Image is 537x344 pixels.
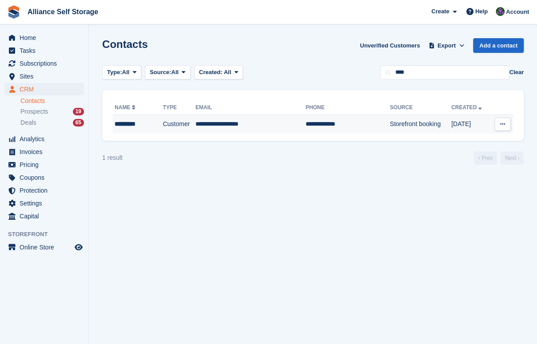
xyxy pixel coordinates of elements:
[20,184,73,197] span: Protection
[20,171,73,184] span: Coupons
[390,101,451,115] th: Source
[20,97,84,105] a: Contacts
[390,115,451,134] td: Storefront booking
[4,210,84,222] a: menu
[150,68,171,77] span: Source:
[4,241,84,253] a: menu
[102,153,123,162] div: 1 result
[199,69,223,75] span: Created:
[20,119,36,127] span: Deals
[4,57,84,70] a: menu
[24,4,102,19] a: Alliance Self Storage
[506,8,529,16] span: Account
[20,241,73,253] span: Online Store
[73,242,84,253] a: Preview store
[4,32,84,44] a: menu
[224,69,231,75] span: All
[20,146,73,158] span: Invoices
[4,44,84,57] a: menu
[4,83,84,95] a: menu
[20,32,73,44] span: Home
[4,70,84,83] a: menu
[475,7,488,16] span: Help
[431,7,449,16] span: Create
[306,101,390,115] th: Phone
[4,158,84,171] a: menu
[171,68,179,77] span: All
[4,184,84,197] a: menu
[4,146,84,158] a: menu
[163,101,195,115] th: Type
[509,68,524,77] button: Clear
[102,38,148,50] h1: Contacts
[20,83,73,95] span: CRM
[20,210,73,222] span: Capital
[7,5,20,19] img: stora-icon-8386f47178a22dfd0bd8f6a31ec36ba5ce8667c1dd55bd0f319d3a0aa187defe.svg
[20,118,84,127] a: Deals 65
[8,230,88,239] span: Storefront
[20,44,73,57] span: Tasks
[20,158,73,171] span: Pricing
[20,70,73,83] span: Sites
[438,41,456,50] span: Export
[115,104,137,111] a: Name
[4,197,84,210] a: menu
[20,133,73,145] span: Analytics
[356,38,423,53] a: Unverified Customers
[501,151,524,165] a: Next
[472,151,525,165] nav: Page
[4,133,84,145] a: menu
[194,65,243,80] button: Created: All
[451,115,490,134] td: [DATE]
[451,104,484,111] a: Created
[20,107,84,116] a: Prospects 19
[473,38,524,53] a: Add a contact
[195,101,306,115] th: Email
[73,119,84,127] div: 65
[145,65,191,80] button: Source: All
[73,108,84,115] div: 19
[163,115,195,134] td: Customer
[20,57,73,70] span: Subscriptions
[107,68,122,77] span: Type:
[20,197,73,210] span: Settings
[496,7,505,16] img: Romilly Norton
[474,151,497,165] a: Previous
[102,65,141,80] button: Type: All
[4,171,84,184] a: menu
[20,107,48,116] span: Prospects
[427,38,466,53] button: Export
[122,68,130,77] span: All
